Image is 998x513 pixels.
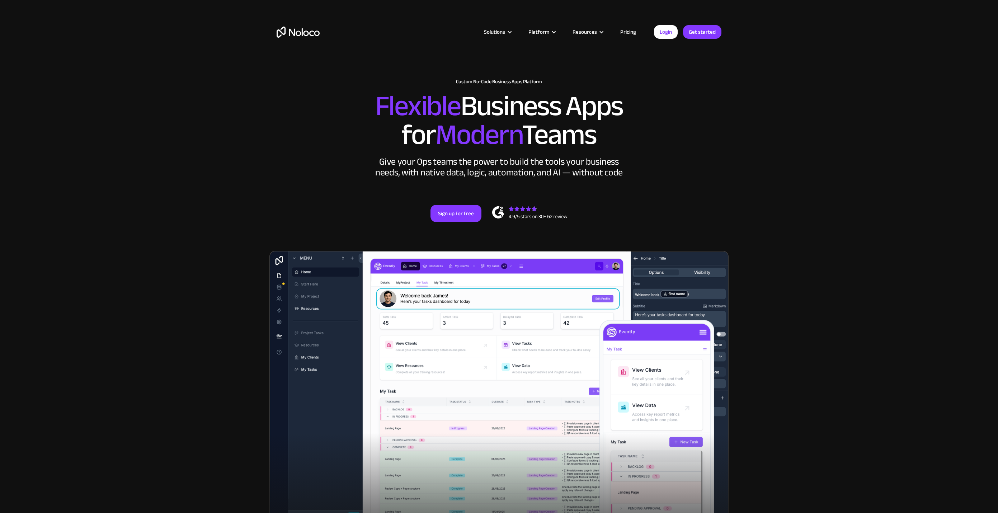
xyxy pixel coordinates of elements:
[683,25,721,39] a: Get started
[564,27,611,37] div: Resources
[519,27,564,37] div: Platform
[375,79,461,133] span: Flexible
[430,205,481,222] a: Sign up for free
[373,156,625,178] div: Give your Ops teams the power to build the tools your business needs, with native data, logic, au...
[611,27,645,37] a: Pricing
[475,27,519,37] div: Solutions
[654,25,678,39] a: Login
[277,79,721,85] h1: Custom No-Code Business Apps Platform
[573,27,597,37] div: Resources
[277,92,721,149] h2: Business Apps for Teams
[484,27,505,37] div: Solutions
[528,27,549,37] div: Platform
[436,108,522,161] span: Modern
[277,27,320,38] a: home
